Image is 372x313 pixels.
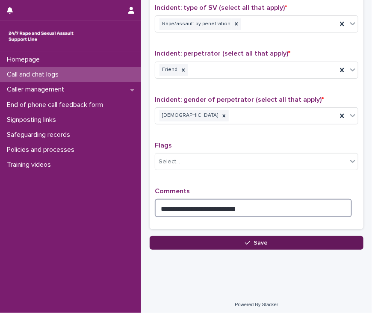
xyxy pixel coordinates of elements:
p: Safeguarding records [3,131,77,139]
span: Incident: gender of perpetrator (select all that apply) [155,96,324,103]
div: Select... [159,157,180,166]
p: Homepage [3,56,47,64]
div: [DEMOGRAPHIC_DATA] [159,110,219,121]
p: Call and chat logs [3,71,65,79]
img: rhQMoQhaT3yELyF149Cw [7,28,75,45]
p: Signposting links [3,116,63,124]
button: Save [150,236,363,250]
span: Save [254,240,268,246]
div: Friend [159,64,179,76]
span: Comments [155,188,190,195]
span: Incident: type of SV (select all that apply) [155,4,287,11]
span: Incident: perpetrator (select all that apply) [155,50,290,57]
p: Caller management [3,86,71,94]
p: Training videos [3,161,58,169]
p: End of phone call feedback form [3,101,110,109]
a: Powered By Stacker [235,302,278,307]
div: Rape/assault by penetration [159,18,232,30]
p: Policies and processes [3,146,81,154]
span: Flags [155,142,172,149]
